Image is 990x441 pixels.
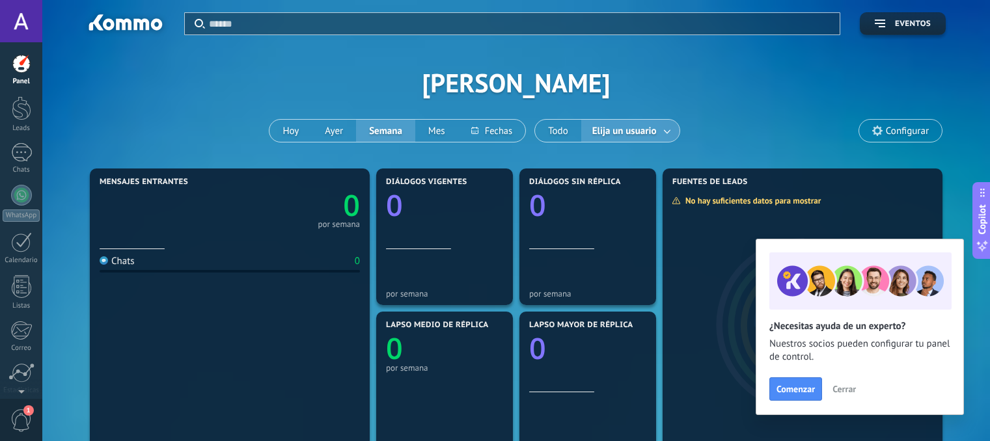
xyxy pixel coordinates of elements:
[535,120,581,142] button: Todo
[230,185,360,225] a: 0
[3,344,40,353] div: Correo
[318,221,360,228] div: por semana
[386,185,403,225] text: 0
[769,338,950,364] span: Nuestros socios pueden configurar tu panel de control.
[3,209,40,222] div: WhatsApp
[386,289,503,299] div: por semana
[458,120,525,142] button: Fechas
[529,289,646,299] div: por semana
[581,120,680,142] button: Elija un usuario
[23,405,34,416] span: 1
[3,302,40,310] div: Listas
[100,255,135,267] div: Chats
[976,205,989,235] span: Copilot
[386,178,467,187] span: Diálogos vigentes
[769,377,822,401] button: Comenzar
[529,328,546,368] text: 0
[386,328,403,368] text: 0
[860,12,946,35] button: Eventos
[343,185,360,225] text: 0
[3,124,40,133] div: Leads
[529,185,546,225] text: 0
[529,178,621,187] span: Diálogos sin réplica
[672,195,830,206] div: No hay suficientes datos para mostrar
[356,120,415,142] button: Semana
[3,256,40,265] div: Calendario
[672,178,748,187] span: Fuentes de leads
[386,363,503,373] div: por semana
[312,120,356,142] button: Ayer
[827,379,862,399] button: Cerrar
[269,120,312,142] button: Hoy
[3,77,40,86] div: Panel
[100,178,188,187] span: Mensajes entrantes
[386,321,489,330] span: Lapso medio de réplica
[3,166,40,174] div: Chats
[355,255,360,267] div: 0
[886,126,929,137] span: Configurar
[100,256,108,265] img: Chats
[832,384,856,394] span: Cerrar
[415,120,458,142] button: Mes
[895,20,931,29] span: Eventos
[777,384,815,394] span: Comenzar
[529,321,633,330] span: Lapso mayor de réplica
[769,320,950,332] h2: ¿Necesitas ayuda de un experto?
[590,122,659,140] span: Elija un usuario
